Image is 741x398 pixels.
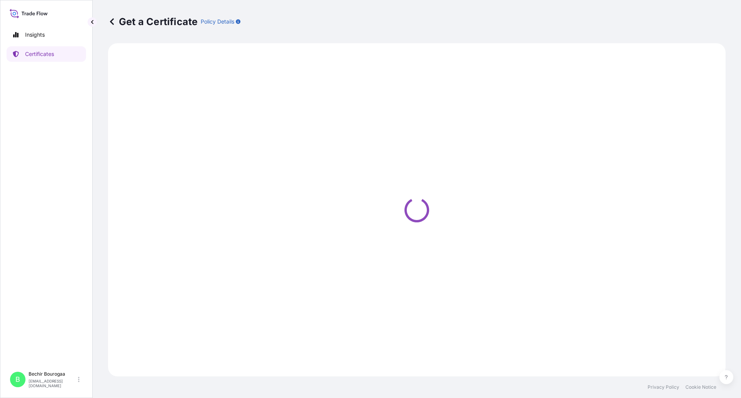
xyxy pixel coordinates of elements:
[25,31,45,39] p: Insights
[685,384,716,390] a: Cookie Notice
[29,371,76,377] p: Bechir Bourogaa
[29,379,76,388] p: [EMAIL_ADDRESS][DOMAIN_NAME]
[108,15,198,28] p: Get a Certificate
[113,48,721,372] div: Loading
[7,27,86,42] a: Insights
[25,50,54,58] p: Certificates
[15,376,20,383] span: B
[648,384,679,390] a: Privacy Policy
[201,18,234,25] p: Policy Details
[7,46,86,62] a: Certificates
